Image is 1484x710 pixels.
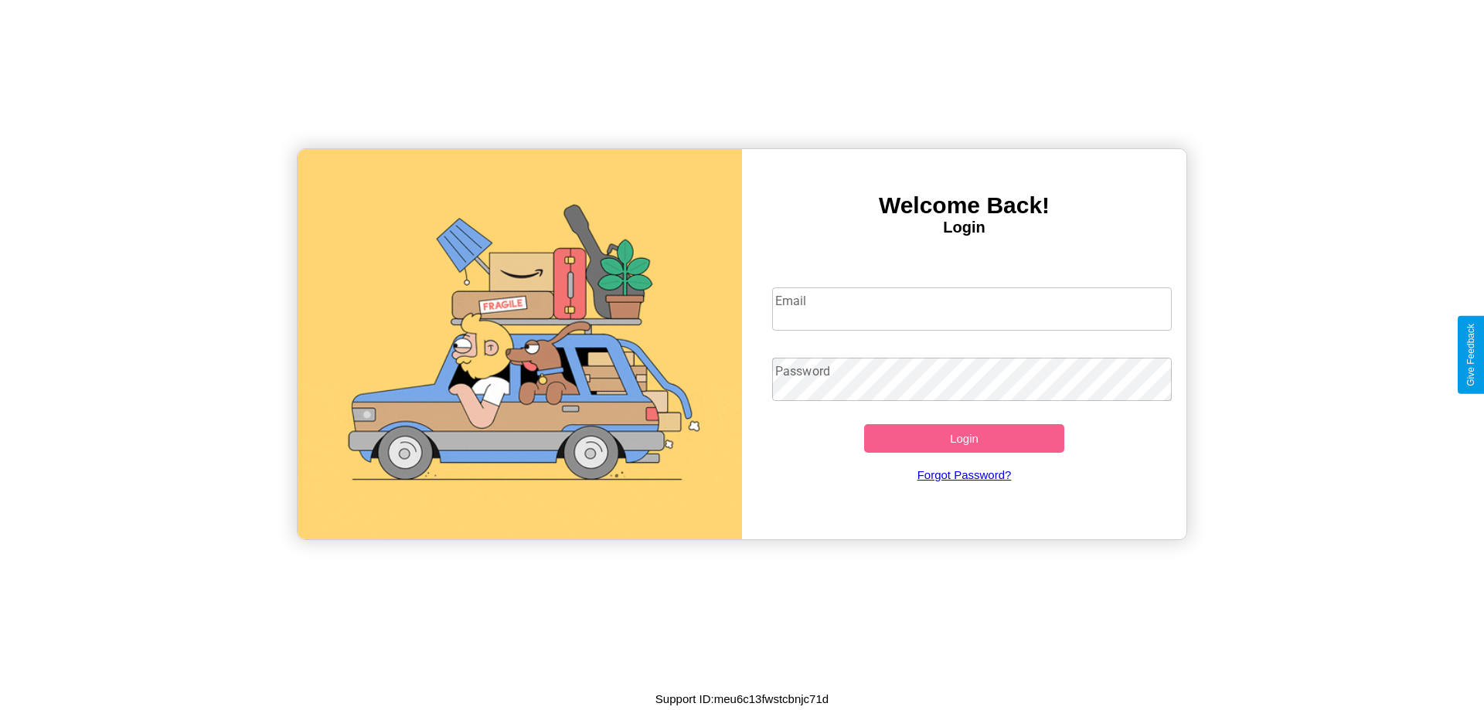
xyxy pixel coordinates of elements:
[655,688,829,709] p: Support ID: meu6c13fwstcbnjc71d
[298,149,742,539] img: gif
[742,219,1186,236] h4: Login
[742,192,1186,219] h3: Welcome Back!
[864,424,1064,453] button: Login
[1465,324,1476,386] div: Give Feedback
[764,453,1165,497] a: Forgot Password?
